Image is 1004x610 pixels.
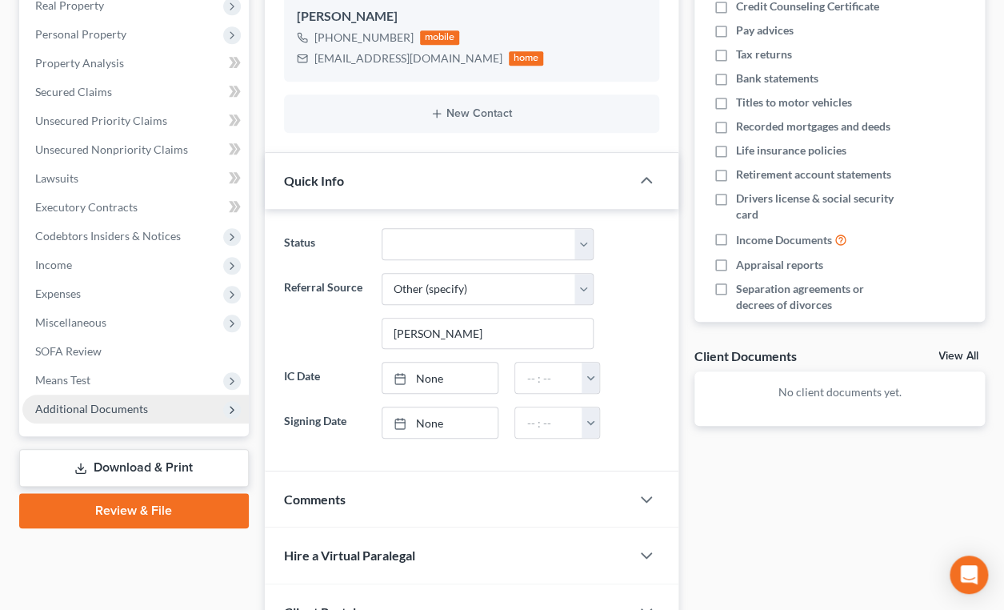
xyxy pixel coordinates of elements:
a: Secured Claims [22,78,249,106]
span: Appraisal reports [736,257,823,273]
span: Unsecured Nonpriority Claims [35,142,188,156]
span: Miscellaneous [35,315,106,329]
div: [PERSON_NAME] [297,7,646,26]
span: Codebtors Insiders & Notices [35,229,181,243]
span: Unsecured Priority Claims [35,114,167,127]
a: Lawsuits [22,164,249,193]
input: Other Referral Source [382,319,593,349]
span: Expenses [35,287,81,300]
span: Retirement account statements [736,167,891,183]
a: None [382,363,498,393]
span: Secured Claims [35,85,112,98]
label: IC Date [276,362,374,394]
span: Means Test [35,373,90,387]
a: Property Analysis [22,49,249,78]
span: Tax returns [736,46,792,62]
span: Bank statements [736,70,818,86]
label: Status [276,228,374,260]
span: Pay advices [736,22,794,38]
div: [EMAIL_ADDRESS][DOMAIN_NAME] [314,50,502,66]
a: SOFA Review [22,337,249,366]
input: -- : -- [515,363,582,393]
div: [PHONE_NUMBER] [314,30,414,46]
span: Property Analysis [35,56,124,70]
div: home [509,51,544,66]
a: Unsecured Priority Claims [22,106,249,135]
span: SOFA Review [35,344,102,358]
span: Lawsuits [35,171,78,185]
a: Review & File [19,493,249,528]
a: Executory Contracts [22,193,249,222]
input: -- : -- [515,407,582,438]
span: Separation agreements or decrees of divorces [736,281,899,313]
span: Income [35,258,72,271]
label: Referral Source [276,273,374,350]
div: mobile [420,30,460,45]
a: Unsecured Nonpriority Claims [22,135,249,164]
span: Personal Property [35,27,126,41]
a: Download & Print [19,449,249,487]
span: Income Documents [736,232,832,248]
p: No client documents yet. [707,384,972,400]
a: None [382,407,498,438]
div: Open Intercom Messenger [950,556,988,594]
span: Executory Contracts [35,200,138,214]
span: Drivers license & social security card [736,191,899,223]
div: Client Documents [694,347,797,364]
span: Hire a Virtual Paralegal [284,548,415,563]
span: Comments [284,492,346,507]
span: Life insurance policies [736,142,846,159]
span: Quick Info [284,173,344,188]
span: Titles to motor vehicles [736,94,852,110]
span: Recorded mortgages and deeds [736,118,890,134]
span: Additional Documents [35,402,148,415]
button: New Contact [297,107,646,120]
label: Signing Date [276,407,374,439]
a: View All [938,351,978,362]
